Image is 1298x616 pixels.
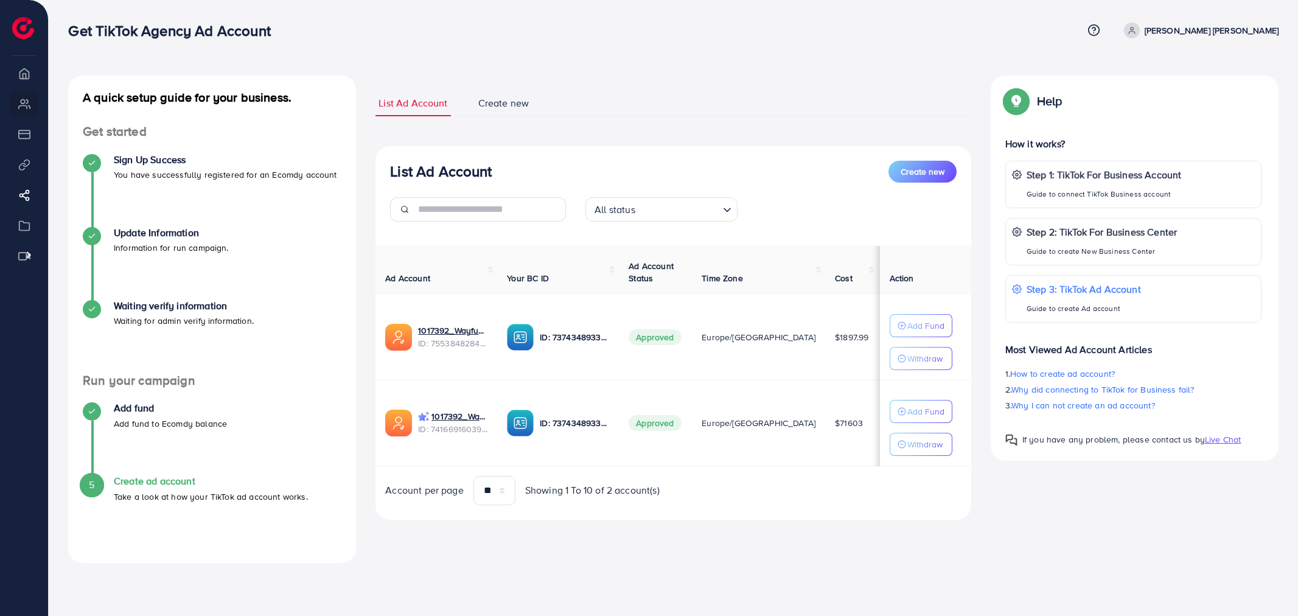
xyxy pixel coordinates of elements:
iframe: Chat [1246,561,1289,607]
span: Live Chat [1205,433,1241,446]
p: 3. [1005,398,1261,413]
button: Add Fund [890,314,952,337]
img: ic-ads-acc.e4c84228.svg [385,324,412,351]
img: ic-ba-acc.ded83a64.svg [507,410,534,436]
a: 1017392_Wayfu_screw [431,410,487,422]
p: Add fund to Ecomdy balance [114,416,227,431]
p: Step 3: TikTok Ad Account [1027,282,1141,296]
img: ic-ads-acc.e4c84228.svg [385,410,412,436]
span: $71603 [835,417,863,429]
span: 5 [89,478,94,492]
span: Approved [629,329,681,345]
span: Your BC ID [507,272,549,284]
span: ID: 7416691603928317968 [418,423,487,435]
img: campaign smart+ [418,411,429,422]
p: 1. [1005,366,1261,381]
div: Search for option [585,197,738,222]
input: Search for option [639,198,718,219]
span: Approved [629,415,681,431]
li: Create ad account [68,475,356,548]
span: If you have any problem, please contact us by [1022,433,1205,446]
p: Step 2: TikTok For Business Center [1027,225,1177,239]
span: Ad Account [385,272,430,284]
h3: Get TikTok Agency Ad Account [68,22,280,40]
span: List Ad Account [379,96,447,110]
button: Withdraw [890,347,952,370]
h4: Run your campaign [68,373,356,388]
p: Guide to connect TikTok Business account [1027,187,1182,201]
h4: A quick setup guide for your business. [68,90,356,105]
span: Ad Account Status [629,260,674,284]
span: Create new [901,166,944,178]
a: [PERSON_NAME] [PERSON_NAME] [1119,23,1279,38]
button: Add Fund [890,400,952,423]
p: Withdraw [907,437,943,452]
h4: Get started [68,124,356,139]
h4: Waiting verify information [114,300,254,312]
span: Cost [835,272,853,284]
li: Waiting verify information [68,300,356,373]
img: ic-ba-acc.ded83a64.svg [507,324,534,351]
p: Take a look at how your TikTok ad account works. [114,489,308,504]
img: Popup guide [1005,434,1017,446]
p: Help [1037,94,1062,108]
li: Add fund [68,402,356,475]
span: Create new [478,96,529,110]
span: Showing 1 To 10 of 2 account(s) [525,483,660,497]
span: Action [890,272,914,284]
span: Why did connecting to TikTok for Business fail? [1011,383,1195,396]
p: ID: 7374348933033689104 [540,330,609,345]
span: Why I can not create an ad account? [1011,399,1155,411]
p: Information for run campaign. [114,240,229,255]
div: <span class='underline'>1017392_Wayfu_Bike Wheelie_AND (4)</span></br>7553848284268429329 [418,324,487,349]
span: How to create ad account? [1010,368,1115,380]
p: Guide to create New Business Center [1027,244,1177,259]
h3: List Ad Account [390,163,492,180]
h4: Create ad account [114,475,308,487]
p: Guide to create Ad account [1027,301,1141,316]
span: $1897.99 [835,331,868,343]
img: Popup guide [1005,90,1027,112]
span: Europe/[GEOGRAPHIC_DATA] [702,417,815,429]
li: Sign Up Success [68,154,356,227]
p: ID: 7374348933033689104 [540,416,609,430]
p: You have successfully registered for an Ecomdy account [114,167,337,182]
p: Step 1: TikTok For Business Account [1027,167,1182,182]
li: Update Information [68,227,356,300]
span: ID: 7553848284268429329 [418,337,487,349]
span: Time Zone [702,272,742,284]
p: [PERSON_NAME] [PERSON_NAME] [1145,23,1279,38]
h4: Sign Up Success [114,154,337,166]
p: Withdraw [907,351,943,366]
button: Withdraw [890,433,952,456]
p: Add Fund [907,318,944,333]
p: Most Viewed Ad Account Articles [1005,332,1261,357]
p: Waiting for admin verify information. [114,313,254,328]
img: logo [12,17,34,39]
button: Create new [888,161,957,183]
p: How it works? [1005,136,1261,151]
div: <span class='underline'>1017392_Wayfu_screw</span></br>7416691603928317968 [418,410,487,435]
p: 2. [1005,382,1261,397]
span: All status [592,201,638,219]
a: 1017392_Wayfu_Bike Wheelie_AND (4) [418,324,487,337]
span: Europe/[GEOGRAPHIC_DATA] [702,331,815,343]
span: Account per page [385,483,464,497]
h4: Add fund [114,402,227,414]
h4: Update Information [114,227,229,239]
p: Add Fund [907,404,944,419]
